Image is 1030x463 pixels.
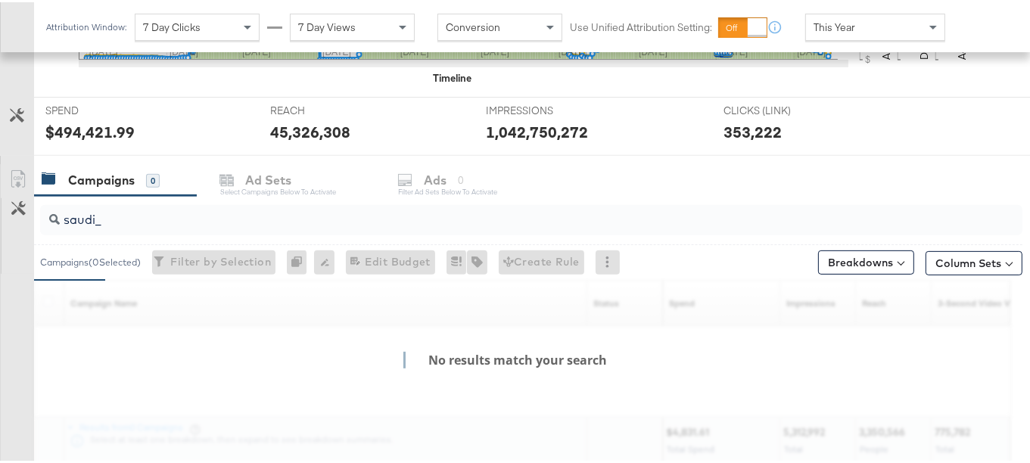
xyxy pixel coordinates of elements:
[146,172,160,185] div: 0
[270,101,384,116] span: REACH
[403,350,619,366] h4: No results match your search
[486,101,599,116] span: IMPRESSIONS
[68,169,135,187] div: Campaigns
[45,101,159,116] span: SPEND
[45,20,127,30] div: Attribution Window:
[270,119,350,141] div: 45,326,308
[298,18,356,32] span: 7 Day Views
[287,248,314,272] div: 0
[814,18,855,32] span: This Year
[446,18,500,32] span: Conversion
[486,119,588,141] div: 1,042,750,272
[723,119,782,141] div: 353,222
[926,249,1022,273] button: Column Sets
[434,69,472,83] div: Timeline
[40,253,141,267] div: Campaigns ( 0 Selected)
[60,197,935,226] input: Search Campaigns by Name, ID or Objective
[723,101,837,116] span: CLICKS (LINK)
[955,22,969,57] text: Actions
[917,19,931,57] text: Delivery
[143,18,201,32] span: 7 Day Clicks
[570,18,712,33] label: Use Unified Attribution Setting:
[45,119,135,141] div: $494,421.99
[818,248,914,272] button: Breakdowns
